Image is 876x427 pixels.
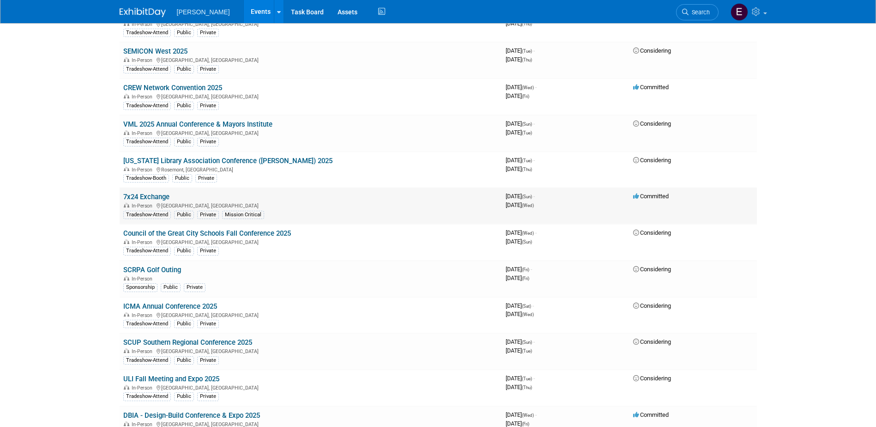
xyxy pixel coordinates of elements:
[124,421,129,426] img: In-Person Event
[124,239,129,244] img: In-Person Event
[533,120,535,127] span: -
[676,4,719,20] a: Search
[123,338,252,347] a: SCUP Southern Regional Conference 2025
[123,102,171,110] div: Tradeshow-Attend
[522,421,529,427] span: (Fri)
[161,283,181,292] div: Public
[522,348,532,354] span: (Tue)
[123,165,498,173] div: Rosemont, [GEOGRAPHIC_DATA]
[124,385,129,390] img: In-Person Event
[123,84,222,92] a: CREW Network Convention 2025
[197,356,219,365] div: Private
[506,20,532,27] span: [DATE]
[506,274,529,281] span: [DATE]
[123,56,498,63] div: [GEOGRAPHIC_DATA], [GEOGRAPHIC_DATA]
[633,229,671,236] span: Considering
[633,193,669,200] span: Committed
[123,174,169,183] div: Tradeshow-Booth
[633,411,669,418] span: Committed
[731,3,748,21] img: Emy Volk
[506,193,535,200] span: [DATE]
[533,193,535,200] span: -
[506,120,535,127] span: [DATE]
[123,92,498,100] div: [GEOGRAPHIC_DATA], [GEOGRAPHIC_DATA]
[522,203,534,208] span: (Wed)
[222,211,264,219] div: Mission Critical
[132,239,155,245] span: In-Person
[172,174,192,183] div: Public
[124,312,129,317] img: In-Person Event
[123,347,498,354] div: [GEOGRAPHIC_DATA], [GEOGRAPHIC_DATA]
[522,276,529,281] span: (Fri)
[132,312,155,318] span: In-Person
[522,158,532,163] span: (Tue)
[123,138,171,146] div: Tradeshow-Attend
[123,302,217,311] a: ICMA Annual Conference 2025
[689,9,710,16] span: Search
[174,29,194,37] div: Public
[123,356,171,365] div: Tradeshow-Attend
[123,384,498,391] div: [GEOGRAPHIC_DATA], [GEOGRAPHIC_DATA]
[123,375,219,383] a: ULI Fall Meeting and Expo 2025
[123,47,187,55] a: SEMICON West 2025
[124,348,129,353] img: In-Person Event
[174,211,194,219] div: Public
[522,130,532,135] span: (Tue)
[174,320,194,328] div: Public
[506,420,529,427] span: [DATE]
[123,229,291,238] a: Council of the Great City Schools Fall Conference 2025
[522,85,534,90] span: (Wed)
[535,84,537,91] span: -
[132,203,155,209] span: In-Person
[633,157,671,164] span: Considering
[633,84,669,91] span: Committed
[197,211,219,219] div: Private
[506,229,537,236] span: [DATE]
[633,120,671,127] span: Considering
[506,56,532,63] span: [DATE]
[506,238,532,245] span: [DATE]
[506,347,532,354] span: [DATE]
[506,375,535,382] span: [DATE]
[124,276,129,281] img: In-Person Event
[533,338,535,345] span: -
[522,304,531,309] span: (Sat)
[533,47,535,54] span: -
[174,65,194,73] div: Public
[533,157,535,164] span: -
[506,311,534,317] span: [DATE]
[132,130,155,136] span: In-Person
[177,8,230,16] span: [PERSON_NAME]
[506,411,537,418] span: [DATE]
[132,94,155,100] span: In-Person
[533,375,535,382] span: -
[123,266,181,274] a: SCRPA Golf Outing
[132,57,155,63] span: In-Person
[123,29,171,37] div: Tradeshow-Attend
[633,266,671,273] span: Considering
[506,47,535,54] span: [DATE]
[522,340,532,345] span: (Sun)
[197,29,219,37] div: Private
[174,392,194,401] div: Public
[506,338,535,345] span: [DATE]
[197,102,219,110] div: Private
[506,92,529,99] span: [DATE]
[506,157,535,164] span: [DATE]
[633,375,671,382] span: Considering
[132,348,155,354] span: In-Person
[123,283,157,292] div: Sponsorship
[132,21,155,27] span: In-Person
[197,65,219,73] div: Private
[174,356,194,365] div: Public
[123,65,171,73] div: Tradeshow-Attend
[123,311,498,318] div: [GEOGRAPHIC_DATA], [GEOGRAPHIC_DATA]
[197,392,219,401] div: Private
[123,320,171,328] div: Tradeshow-Attend
[506,165,532,172] span: [DATE]
[123,392,171,401] div: Tradeshow-Attend
[522,376,532,381] span: (Tue)
[522,167,532,172] span: (Thu)
[506,84,537,91] span: [DATE]
[123,201,498,209] div: [GEOGRAPHIC_DATA], [GEOGRAPHIC_DATA]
